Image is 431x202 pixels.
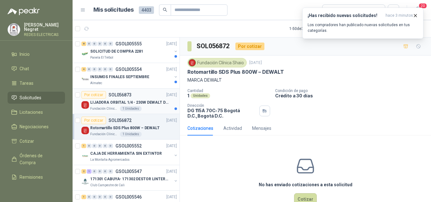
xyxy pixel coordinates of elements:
[90,183,125,188] p: Club Campestre de Cali
[90,157,130,162] p: La Montaña Agromercados
[115,144,142,148] p: GSOL005552
[103,144,108,148] div: 0
[92,169,97,174] div: 0
[8,135,65,147] a: Cotizar
[103,169,108,174] div: 0
[81,127,89,134] img: Company Logo
[8,77,65,89] a: Tareas
[139,6,154,14] span: 4403
[275,93,428,98] p: Crédito a 30 días
[326,7,339,14] div: Todas
[166,41,177,47] p: [DATE]
[166,169,177,175] p: [DATE]
[90,176,169,182] p: 171301 CABUYA- 171302 DESTOR LINTER- 171305 PINZA
[20,109,43,116] span: Licitaciones
[20,51,30,58] span: Inicio
[259,181,352,188] h3: No has enviado cotizaciones a esta solicitud
[20,65,29,72] span: Chat
[87,144,92,148] div: 0
[97,42,102,46] div: 0
[90,151,162,157] p: CAJA DE HERRAMIENTA SIN EXTINTOR
[81,142,178,162] a: 1 0 0 0 0 0 GSOL005552[DATE] Company LogoCAJA DE HERRAMIENTA SIN EXTINTORLa Montaña Agromercados
[187,69,284,75] p: Rotomartillo SDS Plus 800W – DEWALT
[81,152,89,160] img: Company Logo
[90,106,119,111] p: Fundación Clínica Shaio
[81,178,89,185] img: Company Logo
[81,117,106,124] div: Por cotizar
[166,118,177,124] p: [DATE]
[87,42,92,46] div: 0
[90,132,119,137] p: Fundación Clínica Shaio
[166,66,177,72] p: [DATE]
[97,169,102,174] div: 0
[97,144,102,148] div: 0
[187,89,270,93] p: Cantidad
[87,67,92,72] div: 0
[103,67,108,72] div: 0
[20,94,41,101] span: Solicitudes
[90,55,113,60] p: Panela El Trébol
[90,74,149,80] p: INSUMOS FINALES SEPTIEMBRE
[20,138,34,145] span: Cotizar
[24,23,65,32] p: [PERSON_NAME] Negret
[108,67,113,72] div: 0
[8,63,65,75] a: Chat
[81,50,89,58] img: Company Logo
[109,118,132,123] p: SOL056872
[8,171,65,183] a: Remisiones
[302,8,423,39] button: ¡Has recibido nuevas solicitudes!hace 3 minutos Los compradores han publicado nuevas solicitudes ...
[103,195,108,199] div: 0
[187,58,247,67] div: Fundación Clínica Shaio
[418,3,427,9] span: 20
[20,80,33,87] span: Tareas
[8,48,65,60] a: Inicio
[81,144,86,148] div: 1
[92,144,97,148] div: 0
[249,60,262,66] p: [DATE]
[187,108,257,118] p: DG 115A 70C-75 Bogotá D.C. , Bogotá D.C.
[308,22,418,33] p: Los compradores han publicado nuevas solicitudes en tus categorías.
[73,114,180,140] a: Por cotizarSOL056872[DATE] Company LogoRotomartillo SDS Plus 800W – DEWALTFundación Clínica Shaio...
[90,81,102,86] p: Almatec
[275,89,428,93] p: Condición de pago
[81,101,89,109] img: Company Logo
[308,13,383,18] h3: ¡Has recibido nuevas solicitudes!
[81,195,86,199] div: 1
[115,169,142,174] p: GSOL005547
[20,123,49,130] span: Negociaciones
[8,121,65,133] a: Negociaciones
[163,8,167,12] span: search
[108,195,113,199] div: 0
[109,93,132,97] p: SOL056873
[20,174,43,181] span: Remisiones
[120,132,142,137] div: 1 Unidades
[166,143,177,149] p: [DATE]
[81,66,178,86] a: 4 0 0 0 0 0 GSOL005554[DATE] Company LogoINSUMOS FINALES SEPTIEMBREAlmatec
[90,49,143,55] p: SOLICITUD DE COMPRA 2281
[187,93,189,98] p: 1
[235,43,264,50] div: Por cotizar
[252,125,271,132] div: Mensajes
[8,92,65,104] a: Solicitudes
[8,186,65,198] a: Configuración
[92,195,97,199] div: 0
[187,103,257,108] p: Dirección
[115,67,142,72] p: GSOL005554
[81,168,178,188] a: 2 1 0 0 0 0 GSOL005547[DATE] Company Logo171301 CABUYA- 171302 DESTOR LINTER- 171305 PINZAClub Ca...
[166,194,177,200] p: [DATE]
[103,42,108,46] div: 0
[81,42,86,46] div: 8
[8,8,40,15] img: Logo peakr
[8,106,65,118] a: Licitaciones
[187,77,423,84] p: MARCA DEWALT
[120,106,142,111] div: 1 Unidades
[197,41,230,51] h3: SOL056872
[90,100,169,106] p: LIJADORA ORBITAL 1/4 - 230W DEWALT DWE6411-B3
[24,33,65,37] p: REDES ELECTRICAS
[8,24,20,36] img: Company Logo
[81,40,178,60] a: 8 0 0 0 0 0 GSOL005555[DATE] Company LogoSOLICITUD DE COMPRA 2281Panela El Trébol
[412,4,423,16] button: 20
[97,67,102,72] div: 0
[223,125,242,132] div: Actividad
[386,13,413,18] span: hace 3 minutos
